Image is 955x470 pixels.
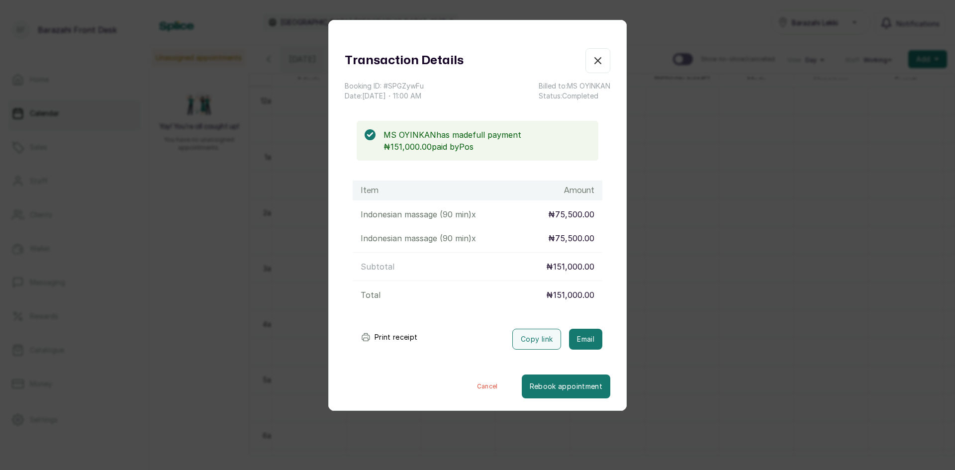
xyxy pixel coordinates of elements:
p: MS OYINKAN has made full payment [383,129,590,141]
p: Indonesian massage (90 min) x [361,208,476,220]
h1: Item [361,185,379,196]
p: ₦151,000.00 paid by Pos [383,141,590,153]
p: Indonesian massage (90 min) x [361,232,476,244]
p: Status: Completed [539,91,610,101]
p: Subtotal [361,261,394,273]
p: Booking ID: # SPGZywFu [345,81,424,91]
button: Print receipt [353,327,426,347]
p: ₦75,500.00 [548,232,594,244]
button: Copy link [512,329,561,350]
p: ₦151,000.00 [546,289,594,301]
button: Email [569,329,602,350]
button: Cancel [453,375,522,398]
button: Rebook appointment [522,375,610,398]
h1: Amount [564,185,594,196]
h1: Transaction Details [345,52,464,70]
p: ₦75,500.00 [548,208,594,220]
p: ₦151,000.00 [546,261,594,273]
p: Date: [DATE] ・ 11:00 AM [345,91,424,101]
p: Billed to: MS OYINKAN [539,81,610,91]
p: Total [361,289,381,301]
